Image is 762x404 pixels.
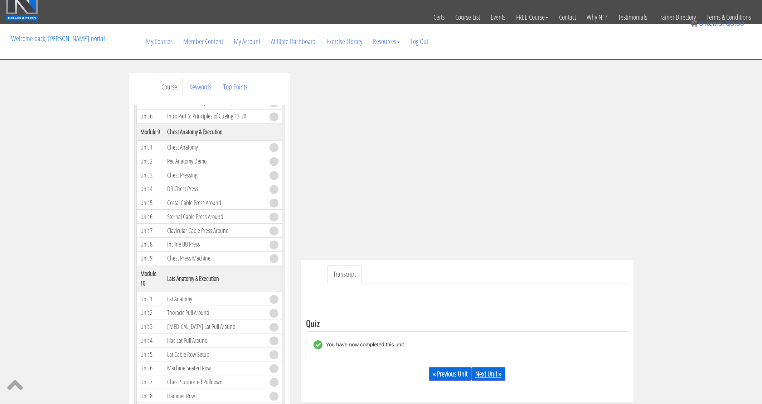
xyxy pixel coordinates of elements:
th: Module 9 [136,123,164,140]
td: Chest Anatomy [164,140,266,154]
span: $ [726,19,730,27]
a: My Courses [141,24,178,59]
a: Top Points [218,78,253,96]
a: Log Out [405,24,433,59]
td: Unit 4 [136,334,164,347]
td: Pec Anatomy Demo [164,154,266,168]
td: Unit 8 [136,389,164,403]
td: Lat Cable Row Setup [164,347,266,361]
img: icon11.png [690,20,697,27]
td: Hammer Row [164,389,266,403]
td: Incline BB Press [164,237,266,251]
td: Unit 8 [136,237,164,251]
a: Next Unit » [471,367,505,381]
th: Module 10 [136,265,164,292]
td: Iliac Lat Pull Around [164,334,266,347]
td: Unit 3 [136,320,164,334]
a: Course [156,78,183,96]
td: Unit 1 [136,292,164,306]
td: Unit 5 [136,347,164,361]
td: Machine Seated Row [164,361,266,375]
span: items: [705,19,724,27]
a: Exercise Library [321,24,368,59]
td: Clavicular Cable Press Around [164,224,266,238]
a: « Previous Unit [429,367,471,381]
td: Intro Part 6: Principles of Cueing 13-20 [164,109,266,123]
td: Chest Press Machine [164,251,266,265]
a: Keywords [184,78,217,96]
h3: Quiz [306,318,628,328]
p: Welcome back, [PERSON_NAME]-north! [6,24,110,53]
td: Unit 3 [136,168,164,182]
td: Sternal Cable Press Around [164,210,266,224]
th: Lats Anatomy & Execution [164,265,266,292]
th: Chest Anatomy & Execution [164,123,266,140]
td: Unit 6 [136,210,164,224]
td: [MEDICAL_DATA] Lat Pull Around [164,320,266,334]
td: Unit 5 [136,196,164,210]
td: Unit 1 [136,140,164,154]
td: Unit 7 [136,375,164,389]
span: 0 [699,19,703,27]
a: Transcript [327,265,361,283]
td: Unit 9 [136,251,164,265]
td: Costal Cable Press Around [164,196,266,210]
td: Unit 2 [136,306,164,320]
td: Unit 4 [136,182,164,196]
a: 0 items: $0.00 [690,19,744,27]
td: Unit 6 [136,361,164,375]
a: Resources [368,24,405,59]
td: Chest Supported Pulldown [164,375,266,389]
td: DB Chest Press [164,182,266,196]
td: Unit 7 [136,224,164,238]
td: Unit 2 [136,154,164,168]
bdi: 0.00 [726,19,744,27]
td: Unit 6 [136,109,164,123]
td: Thoracic Pull Around [164,306,266,320]
td: Lat Anatomy [164,292,266,306]
a: Member Content [178,24,228,59]
a: Affiliate Dashboard [266,24,321,59]
div: You have now completed this unit. [322,340,406,349]
td: Chest Pressing [164,168,266,182]
a: My Account [228,24,266,59]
